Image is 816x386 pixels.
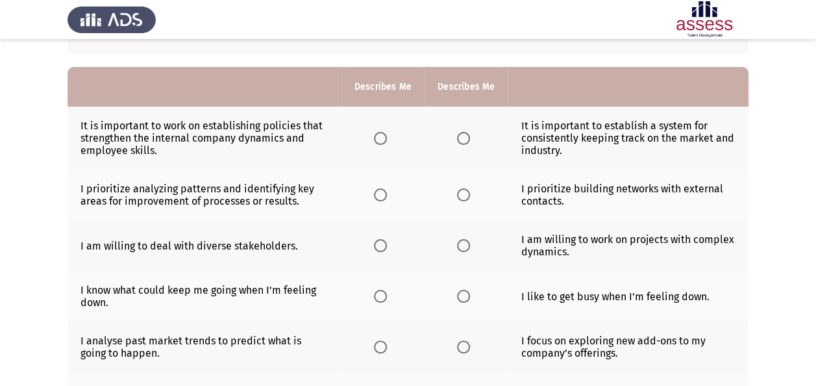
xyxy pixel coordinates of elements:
[508,220,749,271] td: I am willing to work on projects with complex dynamics.
[68,107,341,170] td: It is important to work on establishing policies that strengthen the internal company dynamics an...
[68,271,341,322] td: I know what could keep me going when I'm feeling down.
[68,170,341,220] td: I prioritize analyzing patterns and identifying key areas for improvement of processes or results.
[457,188,475,201] mat-radio-group: Select an option
[68,1,156,38] img: Assess Talent Management logo
[508,322,749,372] td: I focus on exploring new add-ons to my company’s offerings.
[68,322,341,372] td: I analyse past market trends to predict what is going to happen.
[374,131,392,144] mat-radio-group: Select an option
[374,188,392,201] mat-radio-group: Select an option
[68,220,341,271] td: I am willing to deal with diverse stakeholders.
[508,107,749,170] td: It is important to establish a system for consistently keeping track on the market and industry.
[425,67,508,107] th: Describes Me
[508,170,749,220] td: I prioritize building networks with external contacts.
[660,1,748,38] img: Assessment logo of Potentiality Assessment R2 (EN/AR)
[341,67,425,107] th: Describes Me
[374,239,392,251] mat-radio-group: Select an option
[374,341,392,353] mat-radio-group: Select an option
[457,341,475,353] mat-radio-group: Select an option
[457,131,475,144] mat-radio-group: Select an option
[508,271,749,322] td: I like to get busy when I'm feeling down.
[457,290,475,302] mat-radio-group: Select an option
[457,239,475,251] mat-radio-group: Select an option
[374,290,392,302] mat-radio-group: Select an option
